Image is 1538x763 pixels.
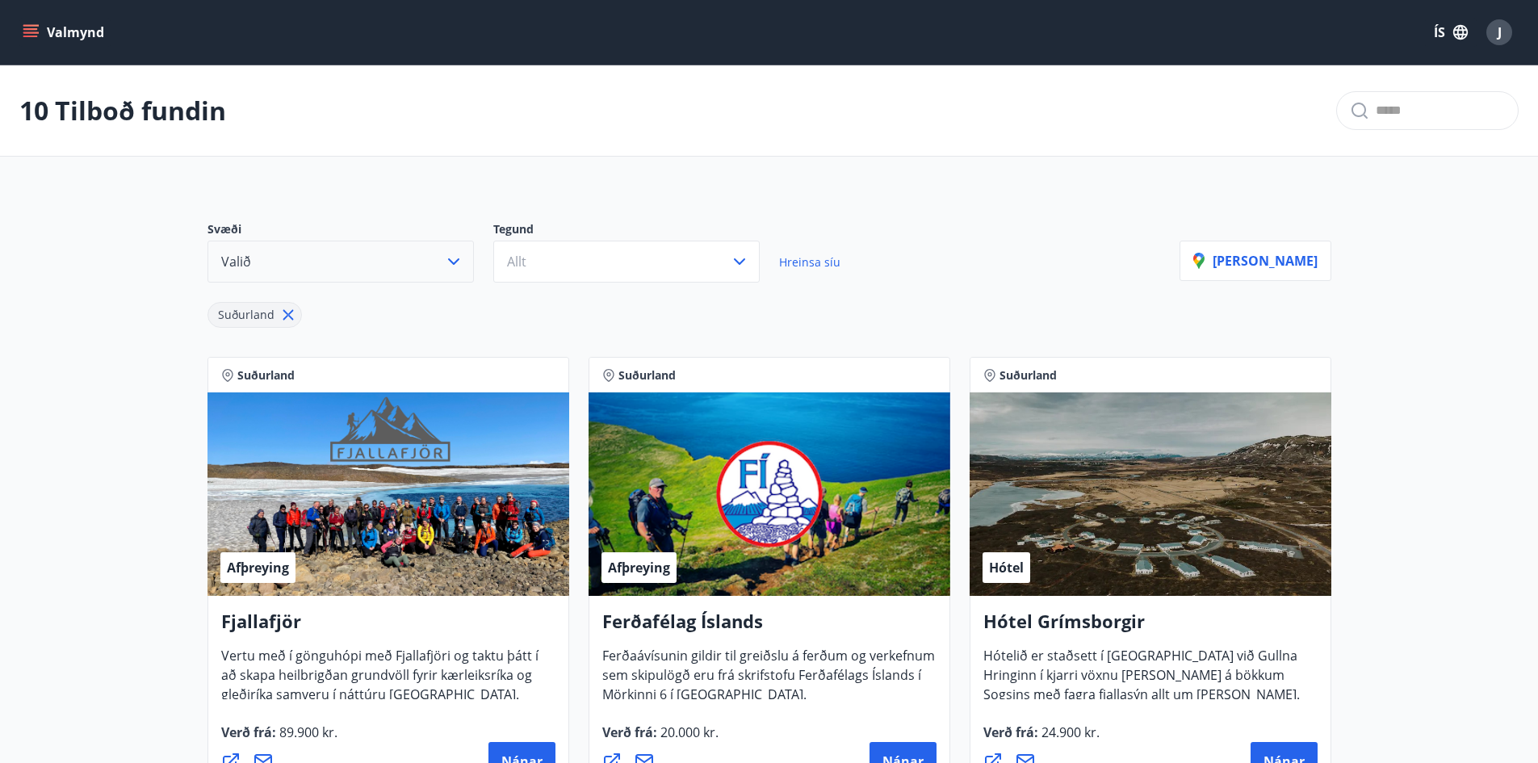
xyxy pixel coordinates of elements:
[19,18,111,47] button: menu
[1425,18,1477,47] button: ÍS
[221,647,539,716] span: Vertu með í gönguhópi með Fjallafjöri og taktu þátt í að skapa heilbrigðan grundvöll fyrir kærlei...
[602,647,935,716] span: Ferðaávísunin gildir til greiðslu á ferðum og verkefnum sem skipulögð eru frá skrifstofu Ferðafél...
[1180,241,1331,281] button: [PERSON_NAME]
[657,723,719,741] span: 20.000 kr.
[608,559,670,576] span: Afþreying
[779,254,840,270] span: Hreinsa síu
[207,302,302,328] div: Suðurland
[218,307,274,322] span: Suðurland
[227,559,289,576] span: Afþreying
[983,723,1100,754] span: Verð frá :
[602,723,719,754] span: Verð frá :
[999,367,1057,384] span: Suðurland
[1480,13,1519,52] button: J
[618,367,676,384] span: Suðurland
[493,221,779,241] p: Tegund
[276,723,337,741] span: 89.900 kr.
[493,241,760,283] button: Allt
[1498,23,1502,41] span: J
[1193,252,1318,270] p: [PERSON_NAME]
[207,221,493,241] p: Svæði
[1038,723,1100,741] span: 24.900 kr.
[221,609,555,646] h4: Fjallafjör
[207,241,474,283] button: Valið
[983,609,1318,646] h4: Hótel Grímsborgir
[237,367,295,384] span: Suðurland
[221,723,337,754] span: Verð frá :
[19,93,226,128] p: 10 Tilboð fundin
[983,647,1300,755] span: Hótelið er staðsett í [GEOGRAPHIC_DATA] við Gullna Hringinn í kjarri vöxnu [PERSON_NAME] á bökkum...
[602,609,937,646] h4: Ferðafélag Íslands
[989,559,1024,576] span: Hótel
[507,253,526,270] span: Allt
[221,253,251,270] span: Valið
